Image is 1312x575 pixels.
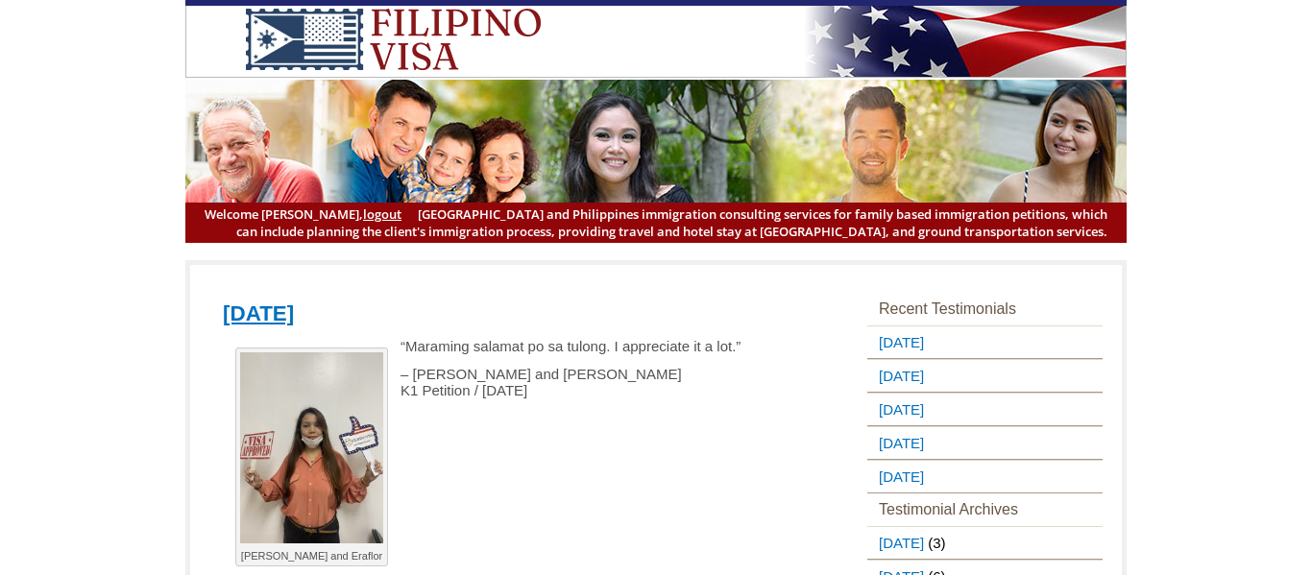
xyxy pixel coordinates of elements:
h3: Recent Testimonials [867,293,1103,325]
p: [PERSON_NAME] and Eraflor [240,550,383,562]
img: Jamie and Eraflor [240,352,383,543]
a: [DATE] [867,461,928,492]
p: “Maraming salamat po sa tulong. I appreciate it a lot.” [223,338,774,354]
span: [GEOGRAPHIC_DATA] and Philippines immigration consulting services for family based immigration pe... [205,205,1107,240]
a: [DATE] [867,360,928,392]
a: [DATE] [223,301,294,325]
h3: Testimonial Archives [867,493,1103,526]
a: [DATE] [867,527,928,559]
span: Welcome [PERSON_NAME], [205,205,401,223]
a: [DATE] [867,394,928,425]
a: [DATE] [867,427,928,459]
li: (3) [867,526,1103,560]
a: logout [363,205,401,223]
span: – [PERSON_NAME] and [PERSON_NAME] K1 Petition / [DATE] [401,366,682,398]
a: [DATE] [867,326,928,358]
